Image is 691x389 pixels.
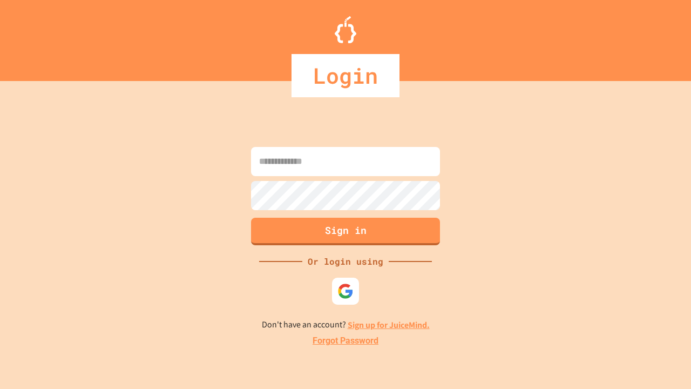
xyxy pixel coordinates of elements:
[262,318,430,332] p: Don't have an account?
[335,16,356,43] img: Logo.svg
[251,218,440,245] button: Sign in
[646,346,680,378] iframe: chat widget
[292,54,399,97] div: Login
[337,283,354,299] img: google-icon.svg
[601,299,680,345] iframe: chat widget
[302,255,389,268] div: Or login using
[313,334,378,347] a: Forgot Password
[348,319,430,331] a: Sign up for JuiceMind.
